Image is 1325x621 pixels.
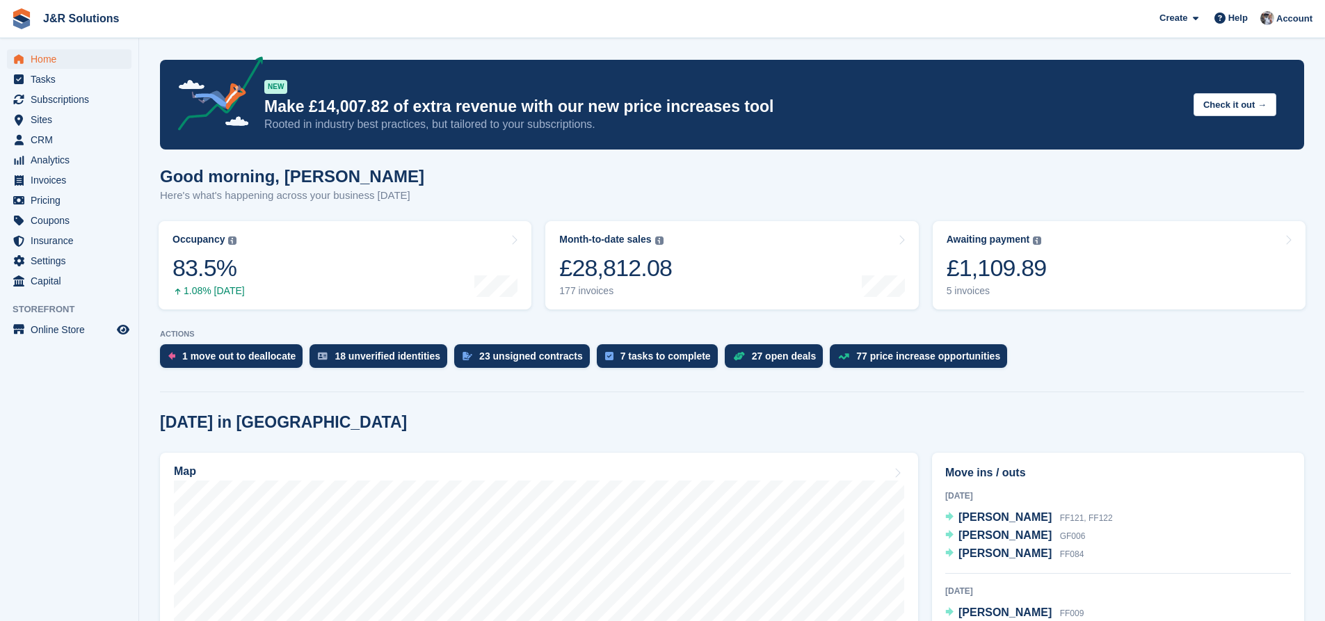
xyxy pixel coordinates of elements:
[160,188,424,204] p: Here's what's happening across your business [DATE]
[31,130,114,150] span: CRM
[1060,608,1084,618] span: FF009
[958,511,1052,523] span: [PERSON_NAME]
[264,117,1182,132] p: Rooted in industry best practices, but tailored to your subscriptions.
[605,352,613,360] img: task-75834270c22a3079a89374b754ae025e5fb1db73e45f91037f5363f120a921f8.svg
[7,191,131,210] a: menu
[174,465,196,478] h2: Map
[264,80,287,94] div: NEW
[1228,11,1248,25] span: Help
[159,221,531,309] a: Occupancy 83.5% 1.08% [DATE]
[958,606,1052,618] span: [PERSON_NAME]
[335,350,440,362] div: 18 unverified identities
[945,509,1113,527] a: [PERSON_NAME] FF121, FF122
[13,303,138,316] span: Storefront
[160,330,1304,339] p: ACTIONS
[1276,12,1312,26] span: Account
[945,527,1085,545] a: [PERSON_NAME] GF006
[597,344,725,375] a: 7 tasks to complete
[228,236,236,245] img: icon-info-grey-7440780725fd019a000dd9b08b2336e03edf1995a4989e88bcd33f0948082b44.svg
[160,167,424,186] h1: Good morning, [PERSON_NAME]
[160,413,407,432] h2: [DATE] in [GEOGRAPHIC_DATA]
[31,191,114,210] span: Pricing
[31,231,114,250] span: Insurance
[11,8,32,29] img: stora-icon-8386f47178a22dfd0bd8f6a31ec36ba5ce8667c1dd55bd0f319d3a0aa187defe.svg
[945,465,1291,481] h2: Move ins / outs
[856,350,1000,362] div: 77 price increase opportunities
[463,352,472,360] img: contract_signature_icon-13c848040528278c33f63329250d36e43548de30e8caae1d1a13099fd9432cc5.svg
[31,110,114,129] span: Sites
[958,529,1052,541] span: [PERSON_NAME]
[31,271,114,291] span: Capital
[454,344,597,375] a: 23 unsigned contracts
[947,254,1047,282] div: £1,109.89
[655,236,664,245] img: icon-info-grey-7440780725fd019a000dd9b08b2336e03edf1995a4989e88bcd33f0948082b44.svg
[838,353,849,360] img: price_increase_opportunities-93ffe204e8149a01c8c9dc8f82e8f89637d9d84a8eef4429ea346261dce0b2c0.svg
[7,271,131,291] a: menu
[559,234,651,245] div: Month-to-date sales
[172,234,225,245] div: Occupancy
[31,170,114,190] span: Invoices
[7,150,131,170] a: menu
[7,110,131,129] a: menu
[7,170,131,190] a: menu
[830,344,1014,375] a: 77 price increase opportunities
[752,350,817,362] div: 27 open deals
[559,254,672,282] div: £28,812.08
[958,547,1052,559] span: [PERSON_NAME]
[1194,93,1276,116] button: Check it out →
[168,352,175,360] img: move_outs_to_deallocate_icon-f764333ba52eb49d3ac5e1228854f67142a1ed5810a6f6cc68b1a99e826820c5.svg
[7,231,131,250] a: menu
[172,254,245,282] div: 83.5%
[545,221,918,309] a: Month-to-date sales £28,812.08 177 invoices
[1260,11,1274,25] img: Steve Revell
[7,211,131,230] a: menu
[947,234,1030,245] div: Awaiting payment
[160,344,310,375] a: 1 move out to deallocate
[31,90,114,109] span: Subscriptions
[264,97,1182,117] p: Make £14,007.82 of extra revenue with our new price increases tool
[166,56,264,136] img: price-adjustments-announcement-icon-8257ccfd72463d97f412b2fc003d46551f7dbcb40ab6d574587a9cd5c0d94...
[933,221,1306,309] a: Awaiting payment £1,109.89 5 invoices
[172,285,245,297] div: 1.08% [DATE]
[31,211,114,230] span: Coupons
[559,285,672,297] div: 177 invoices
[7,320,131,339] a: menu
[7,49,131,69] a: menu
[31,49,114,69] span: Home
[31,251,114,271] span: Settings
[947,285,1047,297] div: 5 invoices
[945,585,1291,597] div: [DATE]
[7,251,131,271] a: menu
[945,490,1291,502] div: [DATE]
[115,321,131,338] a: Preview store
[7,70,131,89] a: menu
[31,150,114,170] span: Analytics
[31,70,114,89] span: Tasks
[725,344,830,375] a: 27 open deals
[1159,11,1187,25] span: Create
[7,130,131,150] a: menu
[31,320,114,339] span: Online Store
[1060,549,1084,559] span: FF084
[1060,531,1086,541] span: GF006
[38,7,125,30] a: J&R Solutions
[318,352,328,360] img: verify_identity-adf6edd0f0f0b5bbfe63781bf79b02c33cf7c696d77639b501bdc392416b5a36.svg
[7,90,131,109] a: menu
[1060,513,1113,523] span: FF121, FF122
[1033,236,1041,245] img: icon-info-grey-7440780725fd019a000dd9b08b2336e03edf1995a4989e88bcd33f0948082b44.svg
[310,344,454,375] a: 18 unverified identities
[479,350,583,362] div: 23 unsigned contracts
[945,545,1084,563] a: [PERSON_NAME] FF084
[620,350,711,362] div: 7 tasks to complete
[733,351,745,361] img: deal-1b604bf984904fb50ccaf53a9ad4b4a5d6e5aea283cecdc64d6e3604feb123c2.svg
[182,350,296,362] div: 1 move out to deallocate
